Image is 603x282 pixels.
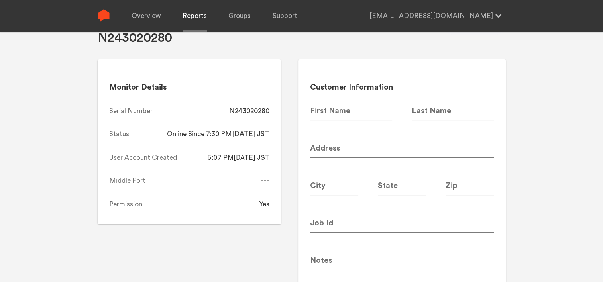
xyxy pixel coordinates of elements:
[229,106,269,116] div: N243020280
[109,200,142,209] div: Permission
[310,82,494,92] h2: Customer Information
[167,129,269,139] div: Online Since 7:30 PM[DATE] JST
[208,153,269,161] span: 5:07 PM[DATE] JST
[98,9,110,22] img: Sense Logo
[109,106,153,116] div: Serial Number
[98,30,172,46] h1: N243020280
[261,176,269,186] div: ---
[109,153,177,163] div: User Account Created
[109,129,129,139] div: Status
[259,200,269,209] div: Yes
[109,82,269,92] h2: Monitor Details
[109,176,145,186] div: Middle Port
